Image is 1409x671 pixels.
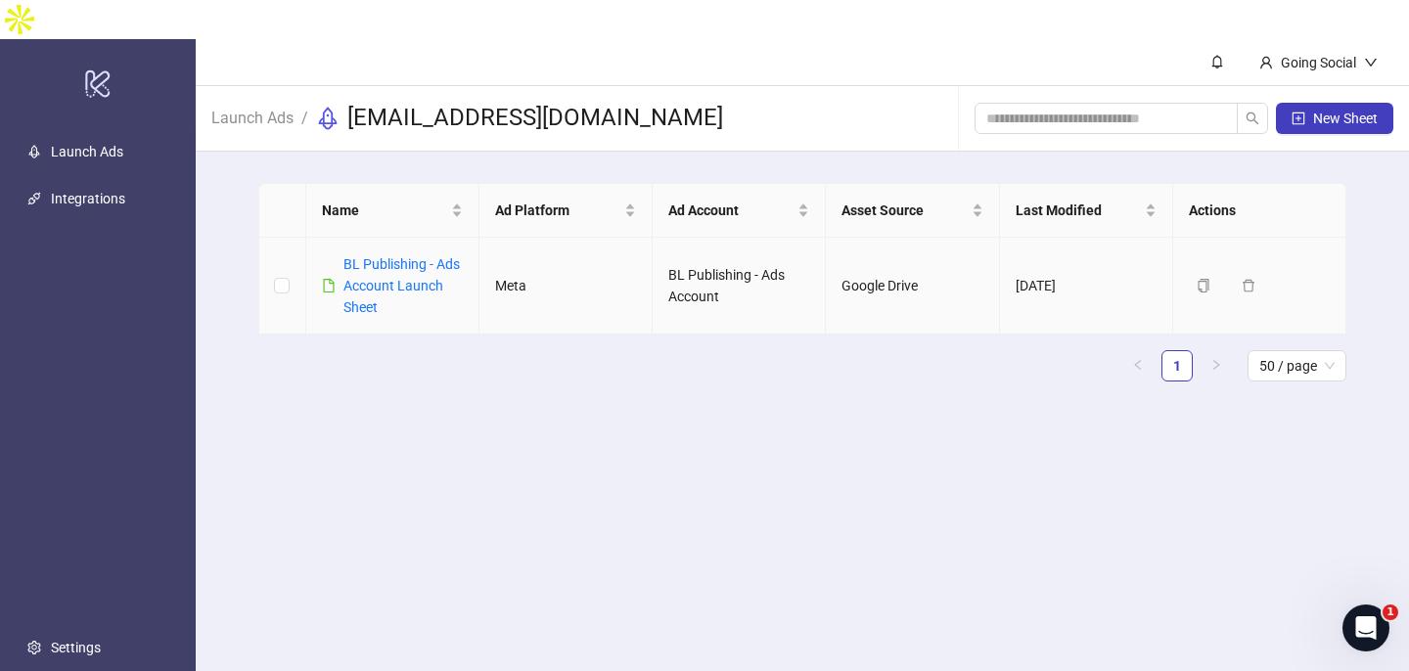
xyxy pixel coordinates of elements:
[1122,350,1154,381] li: Previous Page
[1162,351,1192,380] a: 1
[1276,103,1393,134] button: New Sheet
[1246,112,1259,125] span: search
[1197,279,1210,292] span: copy
[668,200,794,221] span: Ad Account
[1161,350,1193,381] li: 1
[479,184,653,238] th: Ad Platform
[1342,604,1389,651] iframe: Intercom live chat
[1259,56,1273,69] span: user
[826,238,999,335] td: Google Drive
[1292,112,1305,125] span: plus-square
[322,200,447,221] span: Name
[207,106,297,127] a: Launch Ads
[306,184,479,238] th: Name
[826,184,999,238] th: Asset Source
[322,279,336,292] span: file
[1122,350,1154,381] button: left
[1273,52,1364,73] div: Going Social
[1016,200,1141,221] span: Last Modified
[1242,279,1255,292] span: delete
[479,238,653,335] td: Meta
[1364,56,1378,69] span: down
[51,191,125,206] a: Integrations
[1210,55,1224,68] span: bell
[51,144,123,159] a: Launch Ads
[1201,350,1232,381] button: right
[1313,111,1378,126] span: New Sheet
[653,238,826,335] td: BL Publishing - Ads Account
[841,200,967,221] span: Asset Source
[1248,350,1346,381] div: Page Size
[51,640,101,655] a: Settings
[343,256,460,315] a: BL Publishing - Ads Account Launch Sheet
[1173,184,1346,238] th: Actions
[1000,184,1173,238] th: Last Modified
[1201,350,1232,381] li: Next Page
[1210,359,1222,371] span: right
[347,103,723,134] h3: [EMAIL_ADDRESS][DOMAIN_NAME]
[1132,359,1144,371] span: left
[316,107,340,130] span: rocket
[653,184,826,238] th: Ad Account
[1259,351,1335,380] span: 50 / page
[495,200,620,221] span: Ad Platform
[301,103,308,134] li: /
[1000,238,1173,335] td: [DATE]
[1383,604,1398,620] span: 1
